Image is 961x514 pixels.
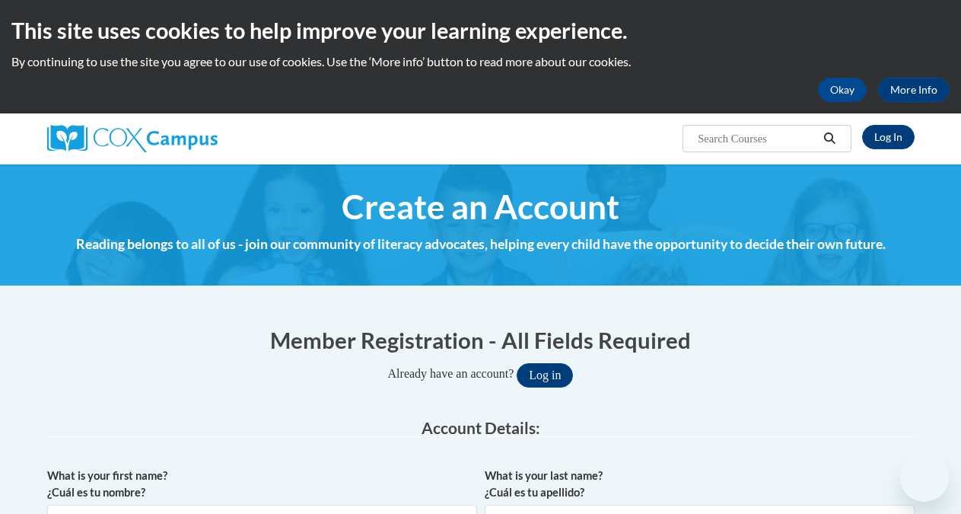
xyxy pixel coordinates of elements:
[11,53,950,70] p: By continuing to use the site you agree to our use of cookies. Use the ‘More info’ button to read...
[862,125,915,149] a: Log In
[878,78,950,102] a: More Info
[47,235,915,254] h4: Reading belongs to all of us - join our community of literacy advocates, helping every child have...
[818,78,867,102] button: Okay
[517,363,573,388] button: Log in
[900,453,949,502] iframe: Button to launch messaging window
[422,418,540,437] span: Account Details:
[11,15,950,46] h2: This site uses cookies to help improve your learning experience.
[47,125,218,152] img: Cox Campus
[696,129,818,148] input: Search Courses
[47,324,915,356] h1: Member Registration - All Fields Required
[818,129,841,148] button: Search
[485,468,915,501] label: What is your last name? ¿Cuál es tu apellido?
[47,468,477,501] label: What is your first name? ¿Cuál es tu nombre?
[388,367,514,380] span: Already have an account?
[342,187,619,227] span: Create an Account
